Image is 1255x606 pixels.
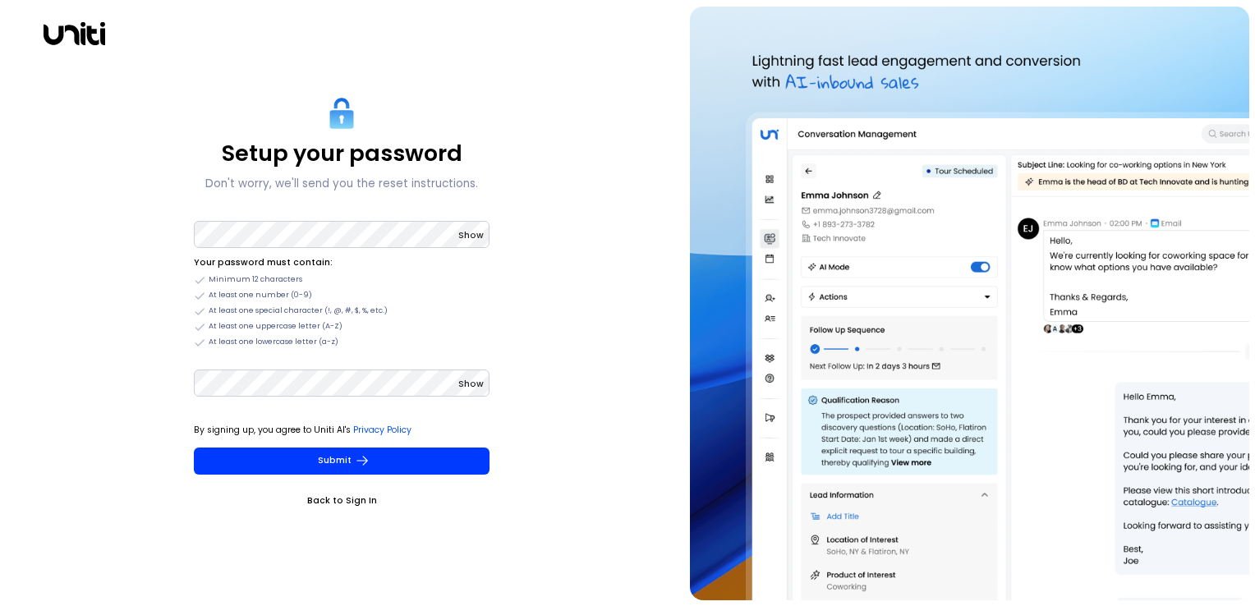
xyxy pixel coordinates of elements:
img: auth-hero.png [690,7,1249,600]
span: Show [458,229,484,241]
li: Your password must contain: [194,255,490,271]
span: Minimum 12 characters [209,274,302,286]
p: Don't worry, we'll send you the reset instructions. [205,174,478,194]
span: At least one uppercase letter (A-Z) [209,321,342,333]
p: By signing up, you agree to Uniti AI's [194,422,490,438]
span: At least one special character (!, @, #, $, %, etc.) [209,305,388,317]
button: Submit [194,448,490,475]
a: Privacy Policy [353,424,411,436]
span: Show [458,378,484,390]
span: At least one number (0-9) [209,290,312,301]
span: At least one lowercase letter (a-z) [209,337,338,348]
button: Show [458,376,484,393]
button: Show [458,227,484,244]
a: Back to Sign In [194,493,490,509]
p: Setup your password [222,140,462,167]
